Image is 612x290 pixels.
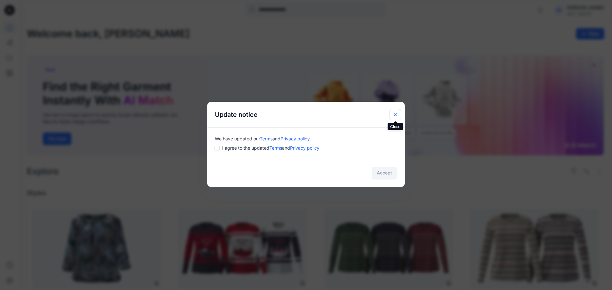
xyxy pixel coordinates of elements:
[215,135,397,142] div: We have updated our .
[290,145,319,151] a: Privacy policy
[207,102,265,127] h5: Update notice
[282,145,290,151] span: and
[222,145,319,151] span: I agree to the updated
[260,136,273,141] a: Terms
[390,109,401,120] button: Close
[273,136,280,141] span: and
[269,145,282,151] a: Terms
[280,136,310,141] a: Privacy policy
